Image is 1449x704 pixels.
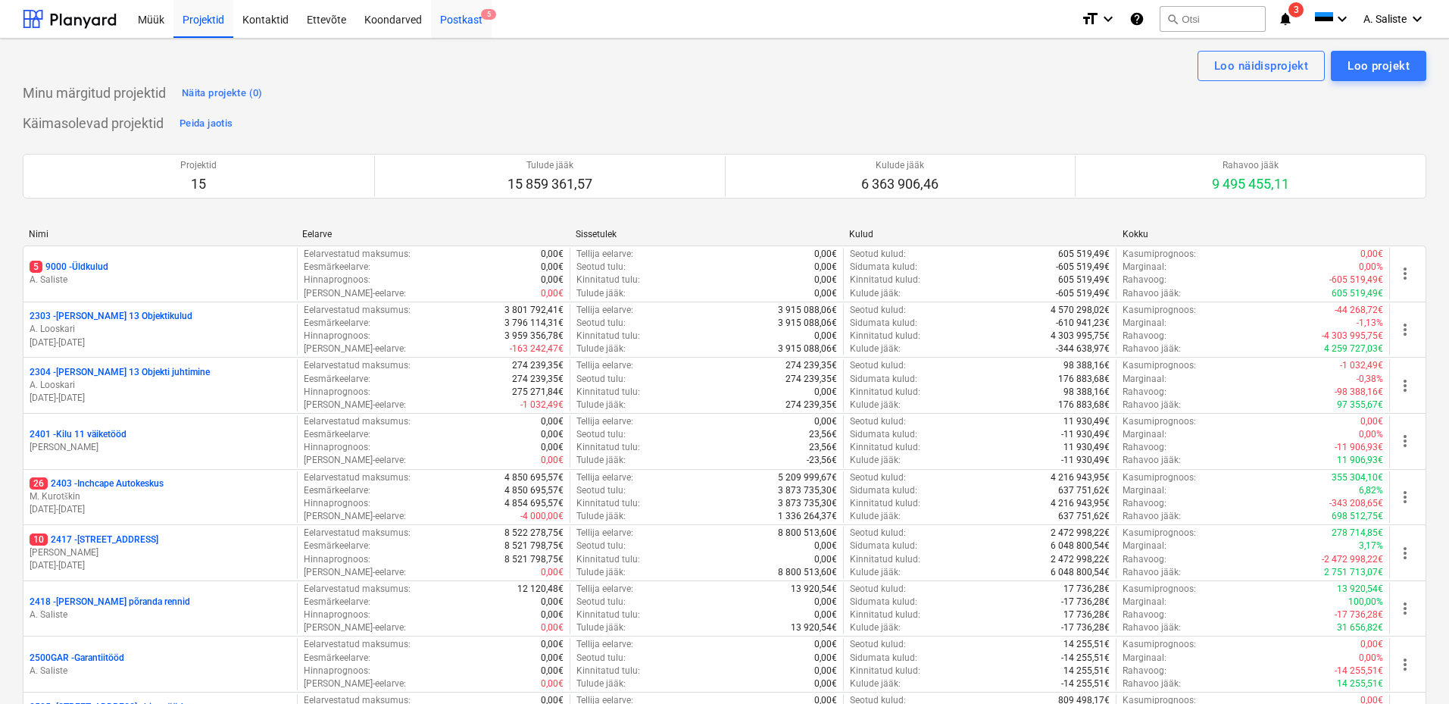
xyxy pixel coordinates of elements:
p: Kasumiprognoos : [1123,471,1196,484]
p: Seotud kulud : [850,583,906,596]
div: 2303 -[PERSON_NAME] 13 ObjektikuludA. Looskari[DATE]-[DATE] [30,310,291,349]
p: Seotud kulud : [850,359,906,372]
p: Seotud kulud : [850,248,906,261]
p: Eesmärkeelarve : [304,428,370,441]
p: -610 941,23€ [1056,317,1110,330]
p: 274 239,35€ [512,373,564,386]
p: Kinnitatud kulud : [850,386,920,399]
p: 2401 - Kilu 11 väiketööd [30,428,126,441]
p: Hinnaprognoos : [304,441,370,454]
p: Rahavoog : [1123,553,1166,566]
p: 2 751 713,07€ [1324,566,1383,579]
i: notifications [1278,10,1293,28]
p: 0,00€ [814,609,837,621]
p: Marginaal : [1123,261,1166,274]
p: Marginaal : [1123,428,1166,441]
p: 2403 - Inchcape Autokeskus [30,477,164,490]
p: Hinnaprognoos : [304,386,370,399]
p: 0,00€ [541,566,564,579]
p: Sidumata kulud : [850,373,917,386]
p: [DATE] - [DATE] [30,392,291,405]
p: Eelarvestatud maksumus : [304,415,411,428]
span: 26 [30,477,48,490]
p: Kulude jääk : [850,343,901,355]
span: 5 [481,9,496,20]
p: -343 208,65€ [1329,497,1383,510]
p: A. Saliste [30,665,291,677]
p: Kasumiprognoos : [1123,304,1196,317]
p: Rahavoog : [1123,497,1166,510]
span: 3 [1288,2,1304,17]
p: -44 268,72€ [1335,304,1383,317]
span: 5 [30,261,42,273]
p: A. Saliste [30,609,291,621]
p: Kinnitatud tulu : [576,386,640,399]
p: Kasumiprognoos : [1123,248,1196,261]
p: Eesmärkeelarve : [304,261,370,274]
p: 11 906,93€ [1337,454,1383,467]
p: 2304 - [PERSON_NAME] 13 Objekti juhtimine [30,366,210,379]
p: 9000 - Üldkulud [30,261,108,274]
p: 98 388,16€ [1063,386,1110,399]
p: 0,00€ [814,248,837,261]
span: A. Saliste [1363,13,1407,25]
p: 17 736,28€ [1063,609,1110,621]
p: Eesmärkeelarve : [304,540,370,552]
p: Kulude jääk : [850,566,901,579]
div: Kulud [849,229,1110,239]
p: [PERSON_NAME]-eelarve : [304,566,406,579]
p: Rahavoog : [1123,274,1166,286]
p: -2 472 998,22€ [1322,553,1383,566]
p: 4 570 298,02€ [1051,304,1110,317]
p: Tulude jääk [507,159,592,172]
p: 274 239,35€ [785,359,837,372]
div: 2418 -[PERSON_NAME] põranda rennidA. Saliste [30,596,291,621]
p: Eelarvestatud maksumus : [304,248,411,261]
p: Käimasolevad projektid [23,114,164,133]
p: 0,00€ [814,261,837,274]
p: 8 800 513,60€ [778,566,837,579]
p: -605 519,49€ [1329,274,1383,286]
p: Sidumata kulud : [850,540,917,552]
p: [DATE] - [DATE] [30,559,291,572]
i: Abikeskus [1129,10,1145,28]
p: Kinnitatud kulud : [850,274,920,286]
p: -1 032,49€ [520,399,564,411]
p: Hinnaprognoos : [304,274,370,286]
p: 4 850 695,57€ [504,471,564,484]
p: Hinnaprognoos : [304,553,370,566]
span: more_vert [1396,432,1414,450]
p: 6 363 906,46 [861,175,938,193]
p: 6,82% [1359,484,1383,497]
p: 2 472 998,22€ [1051,527,1110,540]
p: A. Saliste [30,274,291,286]
p: 12 120,48€ [517,583,564,596]
p: Tellija eelarve : [576,359,633,372]
p: 637 751,62€ [1058,484,1110,497]
p: 0,00€ [814,386,837,399]
p: 3 873 735,30€ [778,484,837,497]
p: [PERSON_NAME]-eelarve : [304,399,406,411]
p: 8 521 798,75€ [504,553,564,566]
span: 10 [30,533,48,546]
p: 100,00% [1348,596,1383,609]
p: Tulude jääk : [576,510,626,523]
p: 0,00% [1359,261,1383,274]
p: -0,38% [1357,373,1383,386]
p: [PERSON_NAME]-eelarve : [304,287,406,300]
span: more_vert [1396,377,1414,395]
p: Rahavoo jääk : [1123,399,1181,411]
p: 15 [180,175,217,193]
i: keyboard_arrow_down [1099,10,1117,28]
p: Kinnitatud tulu : [576,553,640,566]
p: Kulude jääk : [850,621,901,634]
p: Minu märgitud projektid [23,84,166,102]
p: 0,00€ [541,596,564,609]
p: Seotud tulu : [576,428,626,441]
p: 0,00€ [814,540,837,552]
p: 3 801 792,41€ [504,304,564,317]
p: Kinnitatud tulu : [576,274,640,286]
p: Hinnaprognoos : [304,330,370,343]
p: 3 915 088,06€ [778,304,837,317]
p: Rahavoog : [1123,330,1166,343]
